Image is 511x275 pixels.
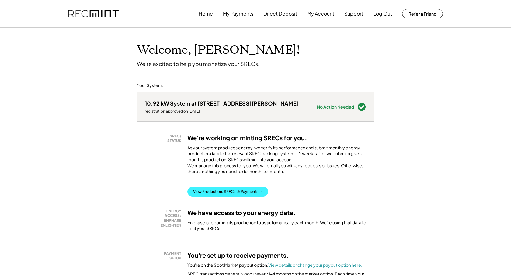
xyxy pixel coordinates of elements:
button: Log Out [373,8,392,20]
div: You're on the Spot Market payout option. [187,262,362,268]
button: My Account [307,8,334,20]
a: View details or change your payout option here. [268,262,362,268]
button: Support [344,8,363,20]
div: Your System: [137,82,163,89]
button: Direct Deposit [263,8,297,20]
h3: You're set up to receive payments. [187,251,289,259]
button: Refer a Friend [402,9,443,18]
button: My Payments [223,8,253,20]
div: As your system produces energy, we verify its performance and submit monthly energy production da... [187,145,366,178]
div: We're excited to help you monetize your SRECs. [137,60,259,67]
h3: We're working on minting SRECs for you. [187,134,307,142]
img: recmint-logotype%403x.png [68,10,119,18]
div: 10.92 kW System at [STREET_ADDRESS][PERSON_NAME] [145,100,299,107]
div: Enphase is reporting its production to us automatically each month. We're using that data to mint... [187,220,366,231]
button: View Production, SRECs, & Payments → [187,187,268,197]
div: SRECs STATUS [148,134,181,143]
div: registration approved on [DATE] [145,109,299,114]
div: No Action Needed [317,105,354,109]
button: Home [199,8,213,20]
h3: We have access to your energy data. [187,209,296,217]
h1: Welcome, [PERSON_NAME]! [137,43,300,57]
div: PAYMENT SETUP [148,251,181,261]
div: ENERGY ACCESS: ENPHASE ENLIGHTEN [148,209,181,228]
